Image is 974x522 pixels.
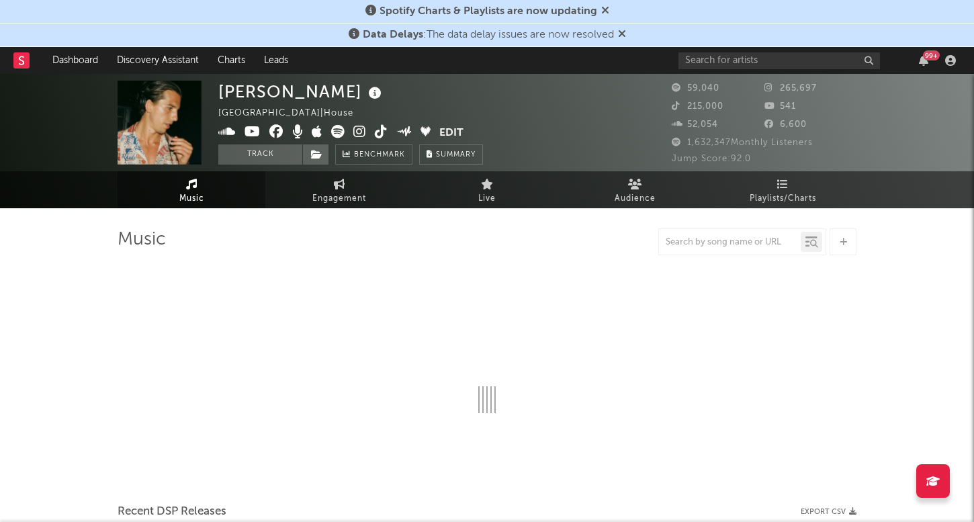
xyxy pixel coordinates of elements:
a: Dashboard [43,47,107,74]
div: [PERSON_NAME] [218,81,385,103]
span: Engagement [312,191,366,207]
a: Leads [255,47,298,74]
span: : The data delay issues are now resolved [363,30,614,40]
span: Jump Score: 92.0 [672,155,751,163]
input: Search for artists [678,52,880,69]
span: 1,632,347 Monthly Listeners [672,138,813,147]
span: 215,000 [672,102,723,111]
button: Edit [439,125,463,142]
span: Live [478,191,496,207]
button: Summary [419,144,483,165]
span: Data Delays [363,30,423,40]
span: 541 [764,102,796,111]
button: 99+ [919,55,928,66]
span: Music [179,191,204,207]
span: 6,600 [764,120,807,129]
button: Export CSV [801,508,856,516]
a: Engagement [265,171,413,208]
a: Playlists/Charts [709,171,856,208]
a: Music [118,171,265,208]
div: 99 + [923,50,940,60]
input: Search by song name or URL [659,237,801,248]
a: Live [413,171,561,208]
span: Dismiss [601,6,609,17]
span: Spotify Charts & Playlists are now updating [380,6,597,17]
span: Summary [436,151,476,159]
div: [GEOGRAPHIC_DATA] | House [218,105,369,122]
span: 52,054 [672,120,718,129]
span: Audience [615,191,656,207]
span: Dismiss [618,30,626,40]
a: Benchmark [335,144,412,165]
a: Audience [561,171,709,208]
button: Track [218,144,302,165]
a: Discovery Assistant [107,47,208,74]
a: Charts [208,47,255,74]
span: 59,040 [672,84,719,93]
span: Playlists/Charts [750,191,816,207]
span: 265,697 [764,84,817,93]
span: Benchmark [354,147,405,163]
span: Recent DSP Releases [118,504,226,520]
